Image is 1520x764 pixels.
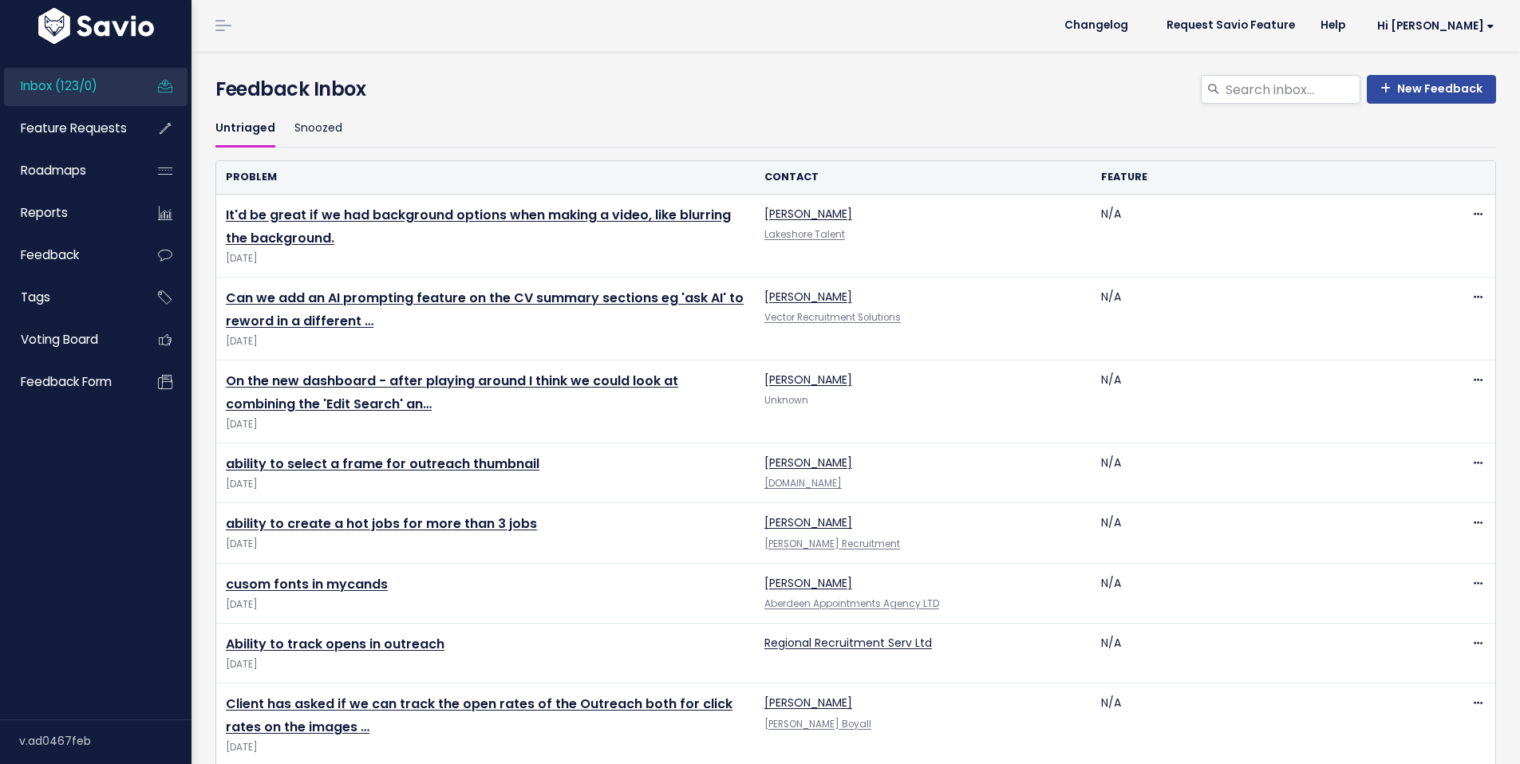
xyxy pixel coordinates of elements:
[1377,20,1494,32] span: Hi [PERSON_NAME]
[1224,75,1360,104] input: Search inbox...
[764,455,852,471] a: [PERSON_NAME]
[21,204,68,221] span: Reports
[764,575,852,591] a: [PERSON_NAME]
[764,538,900,550] a: [PERSON_NAME] Recruitment
[764,372,852,388] a: [PERSON_NAME]
[764,311,901,324] a: Vector Recruitment Solutions
[226,289,744,330] a: Can we add an AI prompting feature on the CV summary sections eg 'ask AI' to reword in a different …
[215,110,275,148] a: Untriaged
[1154,14,1308,37] a: Request Savio Feature
[764,206,852,222] a: [PERSON_NAME]
[226,656,745,673] span: [DATE]
[19,720,191,762] div: v.ad0467feb
[21,77,97,94] span: Inbox (123/0)
[226,476,745,493] span: [DATE]
[4,237,132,274] a: Feedback
[226,536,745,553] span: [DATE]
[764,228,845,241] a: Lakeshore Talent
[226,514,537,533] a: ability to create a hot jobs for more than 3 jobs
[21,246,79,263] span: Feedback
[4,364,132,400] a: Feedback form
[1092,563,1428,623] td: N/A
[1092,360,1428,443] td: N/A
[1092,278,1428,360] td: N/A
[226,739,745,756] span: [DATE]
[294,110,342,148] a: Snoozed
[1092,503,1428,563] td: N/A
[226,635,444,653] a: Ability to track opens in outreach
[226,372,678,413] a: On the new dashboard - after playing around I think we could look at combining the 'Edit Search' an…
[4,110,132,147] a: Feature Requests
[1092,161,1428,194] th: Feature
[1358,14,1507,38] a: Hi [PERSON_NAME]
[226,695,732,736] a: Client has asked if we can track the open rates of the Outreach both for click rates on the images …
[21,120,127,136] span: Feature Requests
[21,331,98,348] span: Voting Board
[21,373,112,390] span: Feedback form
[34,8,158,44] img: logo-white.9d6f32f41409.svg
[1308,14,1358,37] a: Help
[4,195,132,231] a: Reports
[226,333,745,350] span: [DATE]
[764,394,808,407] span: Unknown
[4,68,132,104] a: Inbox (123/0)
[216,161,755,194] th: Problem
[764,477,842,490] a: [DOMAIN_NAME]
[215,110,1496,148] ul: Filter feature requests
[764,597,939,610] a: Aberdeen Appointments Agency LTD
[764,289,852,305] a: [PERSON_NAME]
[1367,75,1496,104] a: New Feedback
[755,161,1092,194] th: Contact
[4,152,132,189] a: Roadmaps
[226,250,745,267] span: [DATE]
[764,514,852,530] a: [PERSON_NAME]
[21,289,50,305] span: Tags
[226,455,539,473] a: ability to select a frame for outreach thumbnail
[764,695,852,711] a: [PERSON_NAME]
[1092,443,1428,503] td: N/A
[226,206,731,247] a: It'd be great if we had background options when making a video, like blurring the background.
[4,321,132,358] a: Voting Board
[1092,195,1428,278] td: N/A
[4,279,132,316] a: Tags
[764,635,932,651] a: Regional Recruitment Serv Ltd
[764,718,871,731] a: [PERSON_NAME] Boyall
[215,75,1496,104] h4: Feedback Inbox
[226,597,745,613] span: [DATE]
[21,162,86,179] span: Roadmaps
[1064,20,1128,31] span: Changelog
[1092,624,1428,683] td: N/A
[226,416,745,433] span: [DATE]
[226,575,388,593] a: cusom fonts in mycands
